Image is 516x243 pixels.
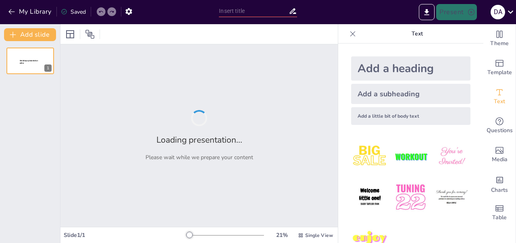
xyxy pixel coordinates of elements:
img: 5.jpeg [392,179,429,216]
div: Add images, graphics, shapes or video [483,140,516,169]
span: Single View [305,232,333,239]
button: My Library [6,5,55,18]
span: Position [85,29,95,39]
h2: Loading presentation... [156,134,242,145]
button: Add slide [4,28,56,41]
div: Saved [61,8,86,16]
img: 1.jpeg [351,138,389,175]
div: Get real-time input from your audience [483,111,516,140]
div: Add a table [483,198,516,227]
img: 4.jpeg [351,179,389,216]
div: Layout [64,28,77,41]
span: Template [487,68,512,77]
button: Present [436,4,476,20]
div: Add text boxes [483,82,516,111]
p: Text [359,24,475,44]
span: Theme [490,39,509,48]
span: Table [492,213,507,222]
div: Add a heading [351,56,470,81]
div: Change the overall theme [483,24,516,53]
div: 1 [44,64,52,72]
img: 6.jpeg [433,179,470,216]
div: Add charts and graphs [483,169,516,198]
div: Slide 1 / 1 [64,231,187,239]
div: 21 % [272,231,291,239]
input: Insert title [219,5,288,17]
button: D A [491,4,505,20]
button: Export to PowerPoint [419,4,435,20]
span: Questions [487,126,513,135]
div: 1 [6,48,54,74]
span: Text [494,97,505,106]
div: D A [491,5,505,19]
div: Add a little bit of body text [351,107,470,125]
span: Charts [491,186,508,195]
img: 3.jpeg [433,138,470,175]
div: Add a subheading [351,84,470,104]
p: Please wait while we prepare your content [146,154,253,161]
span: Sendsteps presentation editor [20,60,38,64]
div: Add ready made slides [483,53,516,82]
img: 2.jpeg [392,138,429,175]
span: Media [492,155,508,164]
